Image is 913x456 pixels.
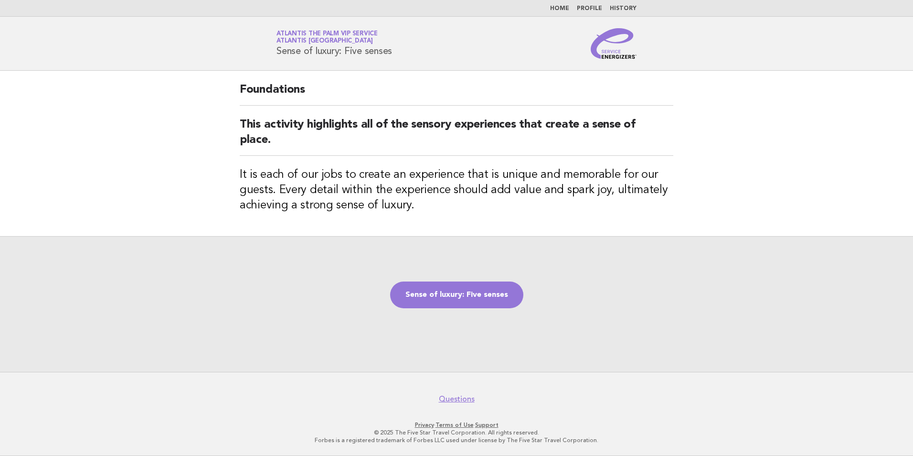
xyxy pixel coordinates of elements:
[415,422,434,428] a: Privacy
[610,6,637,11] a: History
[276,31,392,56] h1: Sense of luxury: Five senses
[164,429,749,436] p: © 2025 The Five Star Travel Corporation. All rights reserved.
[240,82,673,106] h2: Foundations
[164,436,749,444] p: Forbes is a registered trademark of Forbes LLC used under license by The Five Star Travel Corpora...
[240,117,673,156] h2: This activity highlights all of the sensory experiences that create a sense of place.
[435,422,474,428] a: Terms of Use
[550,6,569,11] a: Home
[164,421,749,429] p: · ·
[591,28,637,59] img: Service Energizers
[439,394,475,404] a: Questions
[475,422,499,428] a: Support
[276,38,373,44] span: Atlantis [GEOGRAPHIC_DATA]
[276,31,378,44] a: Atlantis The Palm VIP ServiceAtlantis [GEOGRAPHIC_DATA]
[390,282,523,308] a: Sense of luxury: Five senses
[577,6,602,11] a: Profile
[240,167,673,213] h3: It is each of our jobs to create an experience that is unique and memorable for our guests. Every...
